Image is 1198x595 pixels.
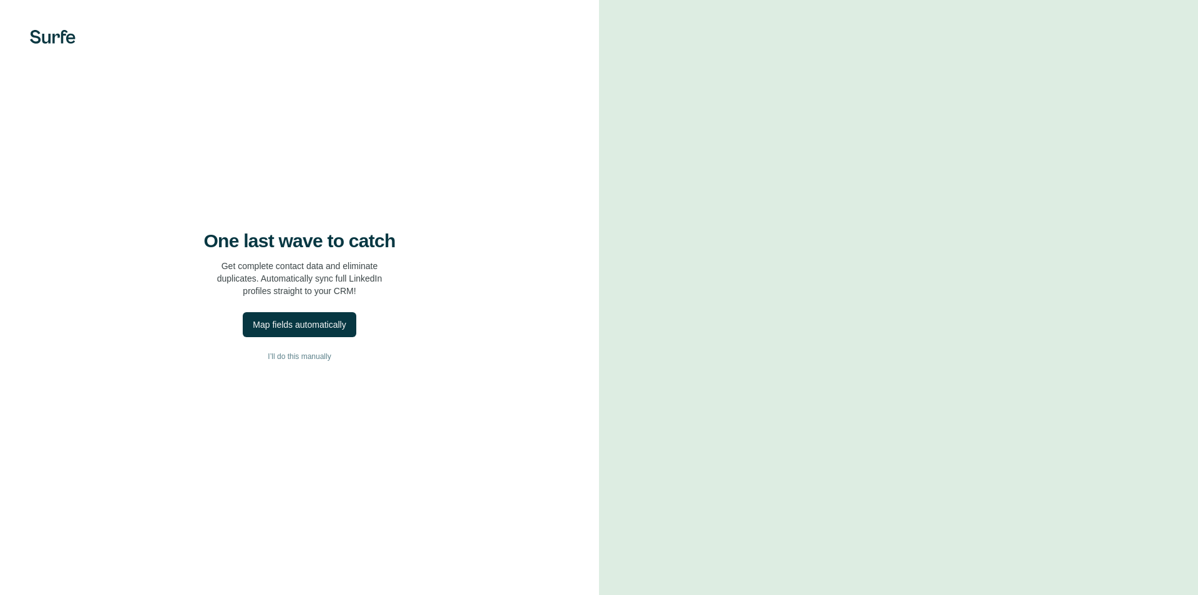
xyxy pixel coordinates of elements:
img: Surfe's logo [30,30,75,44]
h4: One last wave to catch [204,230,396,252]
button: I’ll do this manually [25,347,574,366]
div: Map fields automatically [253,318,346,331]
span: I’ll do this manually [268,351,331,362]
p: Get complete contact data and eliminate duplicates. Automatically sync full LinkedIn profiles str... [217,260,382,297]
button: Map fields automatically [243,312,356,337]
